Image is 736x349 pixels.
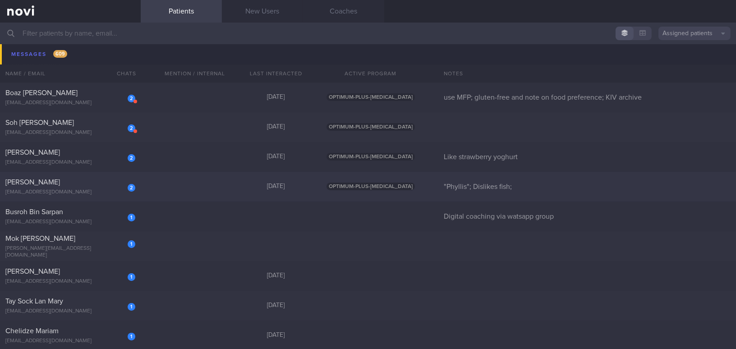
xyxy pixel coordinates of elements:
[5,89,78,96] span: Boaz [PERSON_NAME]
[5,100,135,106] div: [EMAIL_ADDRESS][DOMAIN_NAME]
[5,327,59,335] span: Chelidze Mariam
[438,63,736,72] div: KIV archive
[327,123,415,131] span: OPTIMUM-PLUS-[MEDICAL_DATA]
[5,60,60,67] span: [PERSON_NAME]
[5,219,135,225] div: [EMAIL_ADDRESS][DOMAIN_NAME]
[438,182,736,191] div: "Phyllis"; Dislikes fish;
[5,70,135,77] div: [EMAIL_ADDRESS][DOMAIN_NAME]
[128,333,135,340] div: 1
[5,235,75,242] span: Mok [PERSON_NAME]
[5,129,135,136] div: [EMAIL_ADDRESS][DOMAIN_NAME]
[128,184,135,192] div: 2
[128,303,135,311] div: 1
[128,154,135,162] div: 2
[128,95,135,102] div: 2
[5,278,135,285] div: [EMAIL_ADDRESS][DOMAIN_NAME]
[128,240,135,248] div: 1
[658,27,731,40] button: Assigned patients
[5,298,63,305] span: Tay Sock Lan Mary
[235,64,317,72] div: [DATE]
[5,119,74,126] span: Soh [PERSON_NAME]
[128,65,135,73] div: 2
[327,93,415,101] span: OPTIMUM-PLUS-[MEDICAL_DATA]
[235,331,317,340] div: [DATE]
[128,214,135,221] div: 1
[5,179,60,186] span: [PERSON_NAME]
[5,159,135,166] div: [EMAIL_ADDRESS][DOMAIN_NAME]
[438,93,736,102] div: use MFP; gluten-free and note on food preference; KIV archive
[5,189,135,196] div: [EMAIL_ADDRESS][DOMAIN_NAME]
[5,268,60,275] span: [PERSON_NAME]
[5,245,135,259] div: [PERSON_NAME][EMAIL_ADDRESS][DOMAIN_NAME]
[327,183,415,190] span: OPTIMUM-PLUS-[MEDICAL_DATA]
[235,302,317,310] div: [DATE]
[438,212,736,221] div: Digital coaching via watsapp group
[438,152,736,161] div: Like strawberry yoghurt
[235,123,317,131] div: [DATE]
[5,338,135,344] div: [EMAIL_ADDRESS][DOMAIN_NAME]
[235,272,317,280] div: [DATE]
[235,183,317,191] div: [DATE]
[235,153,317,161] div: [DATE]
[128,124,135,132] div: 2
[235,93,317,101] div: [DATE]
[5,308,135,315] div: [EMAIL_ADDRESS][DOMAIN_NAME]
[5,149,60,156] span: [PERSON_NAME]
[327,153,415,161] span: OPTIMUM-PLUS-[MEDICAL_DATA]
[5,208,63,216] span: Busroh Bin Sarpan
[327,64,415,71] span: OPTIMUM-PLUS-[MEDICAL_DATA]
[128,273,135,281] div: 1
